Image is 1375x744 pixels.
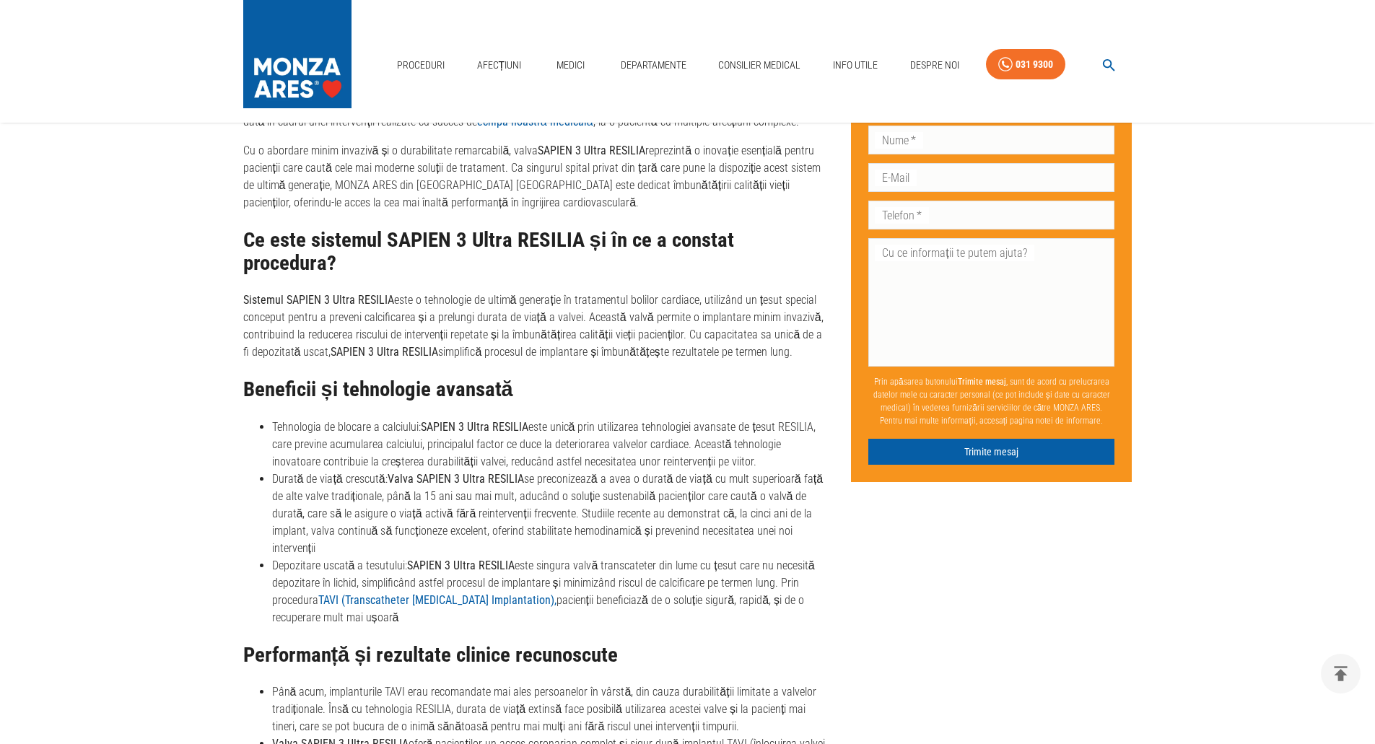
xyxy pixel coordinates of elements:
strong: SAPIEN 3 Ultra RESILIA [538,144,645,157]
li: Durată de viață crescută: se preconizează a avea o durată de viață cu mult superioară față de alt... [272,471,829,557]
strong: SAPIEN 3 Ultra RESILIA [421,420,528,434]
a: Medici [548,51,594,80]
a: Proceduri [391,51,450,80]
a: TAVI (Transcatheter [MEDICAL_DATA] Implantation), [318,593,556,607]
b: Trimite mesaj [958,377,1006,387]
a: 031 9300 [986,49,1065,80]
a: Despre Noi [904,51,965,80]
a: Afecțiuni [471,51,528,80]
a: Consilier Medical [712,51,806,80]
p: Prin apăsarea butonului , sunt de acord cu prelucrarea datelor mele cu caracter personal (ce pot ... [868,369,1114,433]
button: delete [1321,654,1361,693]
h2: Performanță și rezultate clinice recunoscute [243,644,829,667]
strong: Valva SAPIEN 3 Ultra RESILIA [388,472,524,486]
a: Info Utile [827,51,883,80]
button: Trimite mesaj [868,439,1114,465]
div: 031 9300 [1016,56,1053,74]
strong: SAPIEN 3 Ultra RESILIA [331,345,438,359]
strong: Sistemul SAPIEN 3 Ultra RESILIA [243,293,394,307]
h2: Ce este sistemul SAPIEN 3 Ultra RESILIA și în ce a constat procedura? [243,229,829,274]
li: Depozitare uscată a tesutului: este singura valvă transcateter din lume cu țesut care nu necesită... [272,557,829,626]
p: Cu o abordare minim invazivă și o durabilitate remarcabilă, valva reprezintă o inovație esențială... [243,142,829,211]
li: Până acum, implanturile TAVI erau recomandate mai ales persoanelor în vârstă, din cauza durabilit... [272,683,829,735]
strong: SAPIEN 3 Ultra RESILIA [407,559,515,572]
a: Departamente [615,51,692,80]
p: este o tehnologie de ultimă generație în tratamentul bolilor cardiace, utilizând un țesut special... [243,292,829,361]
li: Tehnologia de blocare a calciului: este unică prin utilizarea tehnologiei avansate de țesut RESIL... [272,419,829,471]
h2: Beneficii și tehnologie avansată [243,378,829,401]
